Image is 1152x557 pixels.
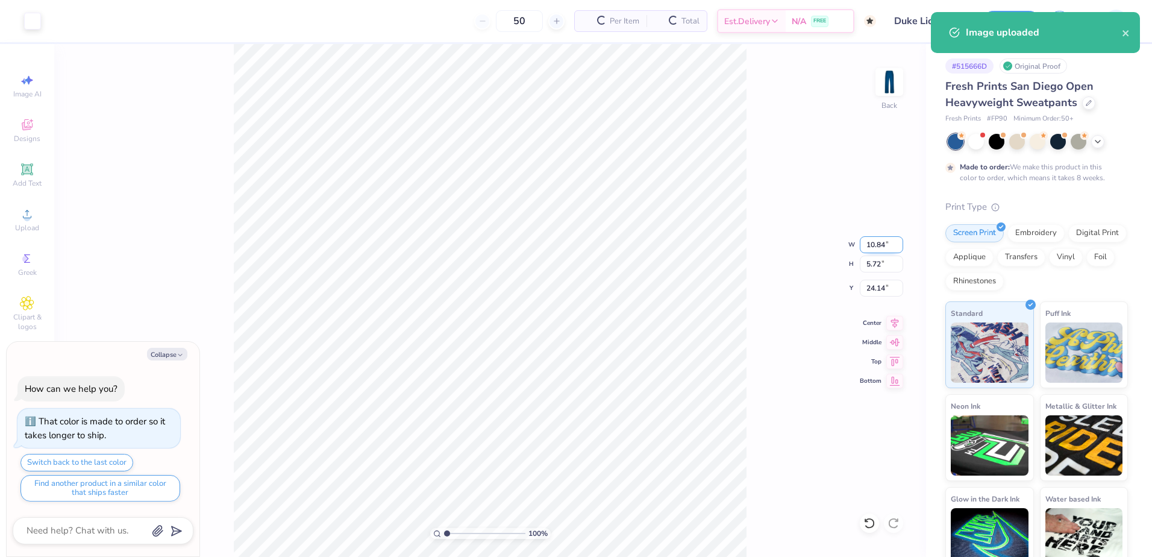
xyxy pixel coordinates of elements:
[877,70,901,94] img: Back
[951,323,1028,383] img: Standard
[1013,114,1074,124] span: Minimum Order: 50 +
[724,15,770,28] span: Est. Delivery
[945,79,1094,110] span: Fresh Prints San Diego Open Heavyweight Sweatpants
[945,200,1128,214] div: Print Type
[951,492,1019,505] span: Glow in the Dark Ink
[1045,323,1123,383] img: Puff Ink
[945,272,1004,291] div: Rhinestones
[860,319,881,327] span: Center
[951,307,983,319] span: Standard
[496,10,543,32] input: – –
[987,114,1007,124] span: # FP90
[966,25,1122,40] div: Image uploaded
[20,475,180,502] button: Find another product in a similar color that ships faster
[951,400,980,412] span: Neon Ink
[960,162,1108,183] div: We make this product in this color to order, which means it takes 8 weeks.
[13,178,42,188] span: Add Text
[25,383,117,395] div: How can we help you?
[960,162,1010,172] strong: Made to order:
[1045,400,1116,412] span: Metallic & Glitter Ink
[1000,58,1067,74] div: Original Proof
[860,357,881,366] span: Top
[792,15,806,28] span: N/A
[1045,307,1071,319] span: Puff Ink
[1068,224,1127,242] div: Digital Print
[951,415,1028,476] img: Neon Ink
[997,248,1045,266] div: Transfers
[860,377,881,385] span: Bottom
[18,268,37,277] span: Greek
[1086,248,1115,266] div: Foil
[945,224,1004,242] div: Screen Print
[13,89,42,99] span: Image AI
[945,248,994,266] div: Applique
[1045,492,1101,505] span: Water based Ink
[610,15,639,28] span: Per Item
[14,134,40,143] span: Designs
[1049,248,1083,266] div: Vinyl
[813,17,826,25] span: FREE
[528,528,548,539] span: 100 %
[945,58,994,74] div: # 515666D
[681,15,700,28] span: Total
[945,114,981,124] span: Fresh Prints
[1007,224,1065,242] div: Embroidery
[885,9,974,33] input: Untitled Design
[25,415,165,441] div: That color is made to order so it takes longer to ship.
[860,338,881,347] span: Middle
[6,312,48,332] span: Clipart & logos
[20,454,133,471] button: Switch back to the last color
[881,100,897,111] div: Back
[1122,25,1130,40] button: close
[147,348,187,360] button: Collapse
[1045,415,1123,476] img: Metallic & Glitter Ink
[15,223,39,233] span: Upload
